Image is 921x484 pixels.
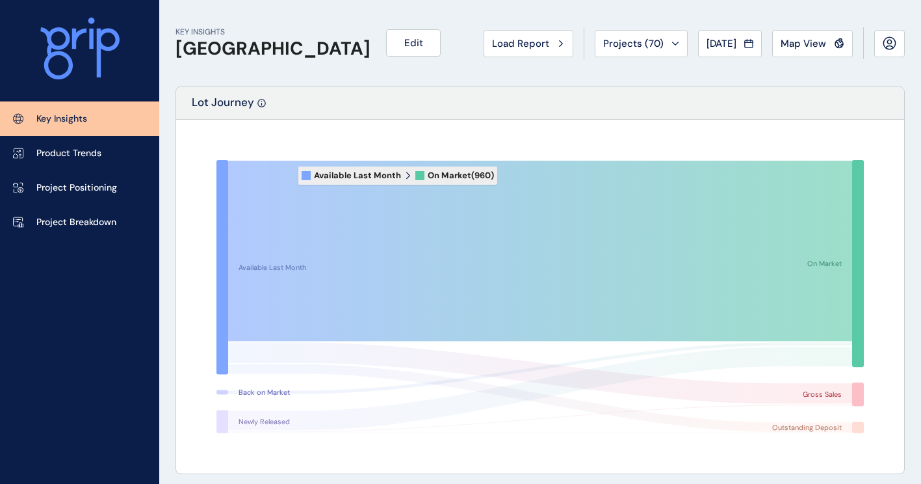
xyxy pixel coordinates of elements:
[36,113,87,126] p: Key Insights
[36,181,117,195] p: Project Positioning
[484,30,573,57] button: Load Report
[36,216,116,229] p: Project Breakdown
[175,27,370,38] p: KEY INSIGHTS
[192,95,254,119] p: Lot Journey
[603,37,664,50] span: Projects ( 70 )
[707,37,736,50] span: [DATE]
[175,38,370,60] h1: [GEOGRAPHIC_DATA]
[781,37,826,50] span: Map View
[492,37,549,50] span: Load Report
[386,29,441,57] button: Edit
[595,30,688,57] button: Projects (70)
[698,30,762,57] button: [DATE]
[36,147,101,160] p: Product Trends
[404,36,423,49] span: Edit
[772,30,853,57] button: Map View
